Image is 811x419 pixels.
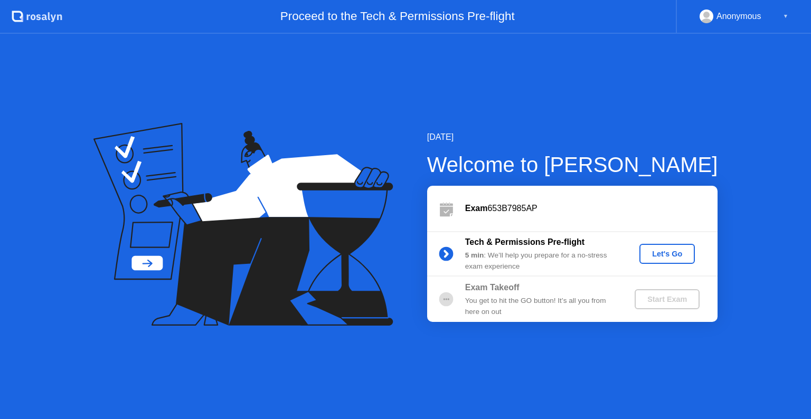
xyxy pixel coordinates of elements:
b: Exam [465,204,488,213]
b: 5 min [465,251,484,259]
b: Exam Takeoff [465,283,520,292]
div: Let's Go [644,250,691,258]
button: Let's Go [639,244,695,264]
div: 653B7985AP [465,202,718,215]
div: Anonymous [716,9,761,23]
div: : We’ll help you prepare for a no-stress exam experience [465,250,617,272]
b: Tech & Permissions Pre-flight [465,237,584,246]
div: You get to hit the GO button! It’s all you from here on out [465,296,617,317]
button: Start Exam [635,289,700,309]
div: Start Exam [639,295,695,303]
div: [DATE] [427,131,718,144]
div: Welcome to [PERSON_NAME] [427,149,718,180]
div: ▼ [783,9,788,23]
